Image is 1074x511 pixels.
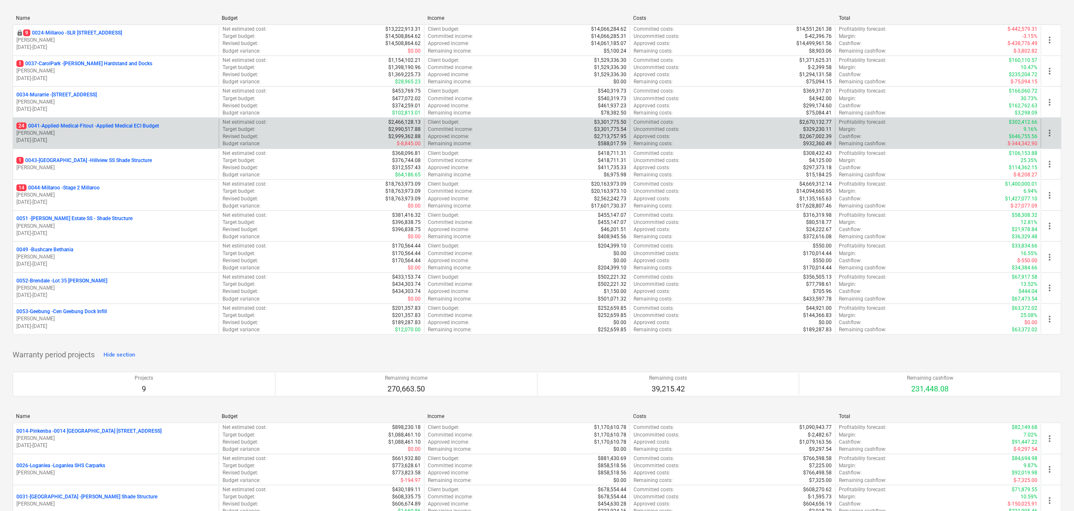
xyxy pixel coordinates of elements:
[598,212,626,219] p: $455,147.07
[1009,164,1037,171] p: $114,362.15
[428,181,459,188] p: Client budget :
[392,102,421,109] p: $374,259.01
[598,157,626,164] p: $418,711.31
[392,109,421,117] p: $102,813.01
[1010,78,1037,85] p: $-75,094.15
[613,78,626,85] p: $0.00
[428,212,459,219] p: Client budget :
[634,126,679,133] p: Uncommitted costs :
[598,164,626,171] p: $411,735.33
[16,435,215,442] p: [PERSON_NAME]
[223,212,267,219] p: Net estimated cost :
[594,64,626,71] p: $1,529,336.30
[428,202,472,210] p: Remaining income :
[809,157,832,164] p: $4,125.00
[16,246,73,253] p: 0049 - Bushcare Bethania
[101,348,137,362] button: Hide section
[428,64,473,71] p: Committed income :
[839,140,886,147] p: Remaining cashflow :
[388,119,421,126] p: $2,466,128.13
[16,29,23,36] span: locked
[803,126,832,133] p: $329,230.11
[799,181,832,188] p: $4,669,312.14
[1009,119,1037,126] p: $302,412.66
[1045,252,1055,262] span: more_vert
[1009,88,1037,95] p: $166,060.72
[1045,128,1055,138] span: more_vert
[839,188,856,195] p: Margin :
[16,462,215,476] div: 0026-Loganlea -Loganlea SHS Carparks[PERSON_NAME]
[634,26,674,33] p: Committed costs :
[634,64,679,71] p: Uncommitted costs :
[839,119,886,126] p: Profitability forecast :
[223,126,255,133] p: Target budget :
[634,78,673,85] p: Remaining costs :
[385,33,421,40] p: $14,508,864.62
[1012,233,1037,240] p: $36,329.48
[796,202,832,210] p: $17,628,807.46
[16,442,215,449] p: [DATE] - [DATE]
[594,119,626,126] p: $3,301,775.50
[16,122,215,144] div: 240041-Applied-Medical-Fitout -Applied Medical ECI Budget[PERSON_NAME][DATE]-[DATE]
[16,37,215,44] p: [PERSON_NAME]
[223,119,267,126] p: Net estimated cost :
[428,150,459,157] p: Client budget :
[428,188,473,195] p: Committed income :
[103,350,135,360] div: Hide section
[16,122,27,129] span: 24
[223,202,260,210] p: Budget variance :
[428,157,473,164] p: Committed income :
[1015,109,1037,117] p: $3,298.09
[385,40,421,47] p: $14,508,864.62
[601,109,626,117] p: $78,382.50
[594,126,626,133] p: $3,301,775.54
[634,219,679,226] p: Uncommitted costs :
[803,88,832,95] p: $369,317.01
[16,184,27,191] span: 14
[591,202,626,210] p: $17,601,730.37
[395,78,421,85] p: $28,965.23
[428,164,469,171] p: Approved income :
[839,48,886,55] p: Remaining cashflow :
[839,95,856,102] p: Margin :
[428,95,473,102] p: Committed income :
[388,133,421,140] p: $2,999,362.88
[428,78,472,85] p: Remaining income :
[392,95,421,102] p: $477,072.02
[1009,71,1037,78] p: $235,204.72
[16,428,215,449] div: 0014-Pinkenba -0014 [GEOGRAPHIC_DATA] [STREET_ADDRESS][PERSON_NAME][DATE]-[DATE]
[806,226,832,233] p: $24,222.67
[223,195,258,202] p: Revised budget :
[598,150,626,157] p: $418,711.31
[223,219,255,226] p: Target budget :
[388,64,421,71] p: $1,398,190.96
[16,157,215,171] div: 10043-[GEOGRAPHIC_DATA] -Hillview SS Shade Structure[PERSON_NAME]
[634,188,679,195] p: Uncommitted costs :
[16,29,23,37] div: This project is confidential
[428,88,459,95] p: Client budget :
[16,493,157,500] p: 0031-[GEOGRAPHIC_DATA] - [PERSON_NAME] Shade Structure
[1008,26,1037,33] p: $-442,579.31
[839,181,886,188] p: Profitability forecast :
[1005,195,1037,202] p: $1,427,077.10
[839,171,886,178] p: Remaining cashflow :
[1012,212,1037,219] p: $58,308.32
[839,150,886,157] p: Profitability forecast :
[1045,190,1055,200] span: more_vert
[385,181,421,188] p: $18,763,973.09
[16,323,215,330] p: [DATE] - [DATE]
[634,226,670,233] p: Approved costs :
[1010,202,1037,210] p: $-27,077.09
[839,71,862,78] p: Cashflow :
[839,164,862,171] p: Cashflow :
[16,308,107,315] p: 0053-Geebung - Cen Geebung Dock Infill
[428,140,472,147] p: Remaining income :
[16,261,215,268] p: [DATE] - [DATE]
[598,88,626,95] p: $540,319.73
[598,233,626,240] p: $408,945.56
[223,57,267,64] p: Net estimated cost :
[803,212,832,219] p: $316,319.98
[16,157,152,164] p: 0043-[GEOGRAPHIC_DATA] - Hillview SS Shade Structure
[591,33,626,40] p: $14,066,285.31
[385,188,421,195] p: $18,763,973.09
